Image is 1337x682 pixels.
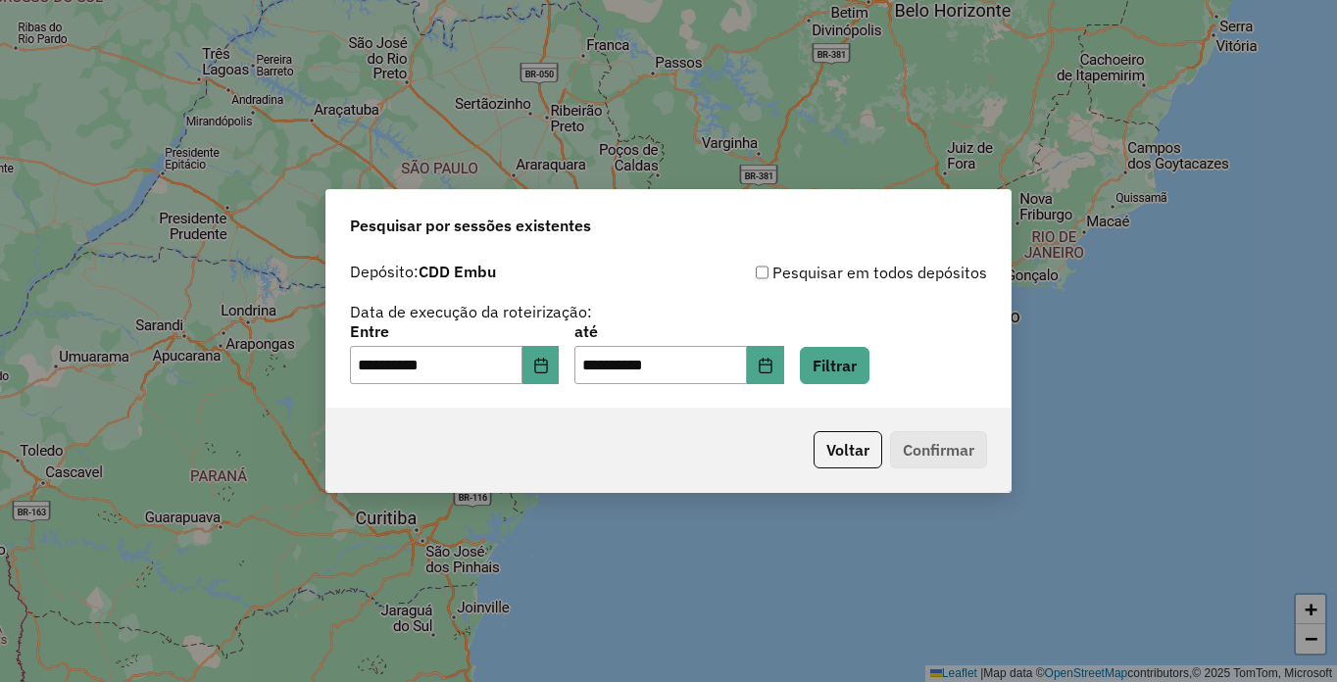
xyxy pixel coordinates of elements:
[522,346,560,385] button: Choose Date
[419,262,496,281] strong: CDD Embu
[574,319,783,343] label: até
[350,214,591,237] span: Pesquisar por sessões existentes
[350,300,592,323] label: Data de execução da roteirização:
[350,319,559,343] label: Entre
[350,260,496,283] label: Depósito:
[800,347,869,384] button: Filtrar
[814,431,882,468] button: Voltar
[747,346,784,385] button: Choose Date
[668,261,987,284] div: Pesquisar em todos depósitos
